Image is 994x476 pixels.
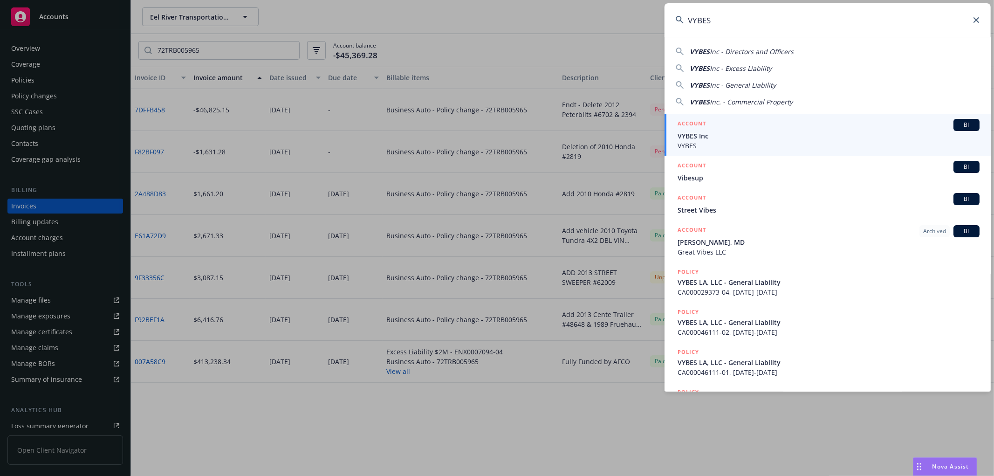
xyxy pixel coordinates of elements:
[957,163,976,171] span: BI
[913,458,925,476] div: Drag to move
[710,47,794,56] span: Inc - Directors and Officers
[678,267,699,276] h5: POLICY
[678,193,706,204] h5: ACCOUNT
[678,367,980,377] span: CA000046111-01, [DATE]-[DATE]
[678,237,980,247] span: [PERSON_NAME], MD
[690,47,710,56] span: VYBES
[678,327,980,337] span: CA000046111-02, [DATE]-[DATE]
[690,81,710,90] span: VYBES
[665,114,991,156] a: ACCOUNTBIVYBES IncVYBES
[957,121,976,129] span: BI
[678,141,980,151] span: VYBES
[678,173,980,183] span: Vibesup
[678,161,706,172] h5: ACCOUNT
[665,302,991,342] a: POLICYVYBES LA, LLC - General LiabilityCA000046111-02, [DATE]-[DATE]
[665,3,991,37] input: Search...
[690,97,710,106] span: VYBES
[678,205,980,215] span: Street Vibes
[957,195,976,203] span: BI
[913,457,977,476] button: Nova Assist
[665,262,991,302] a: POLICYVYBES LA, LLC - General LiabilityCA000029373-04, [DATE]-[DATE]
[665,382,991,422] a: POLICY
[678,225,706,236] h5: ACCOUNT
[678,277,980,287] span: VYBES LA, LLC - General Liability
[678,347,699,357] h5: POLICY
[678,387,699,397] h5: POLICY
[690,64,710,73] span: VYBES
[678,119,706,130] h5: ACCOUNT
[665,220,991,262] a: ACCOUNTArchivedBI[PERSON_NAME], MDGreat Vibes LLC
[932,462,969,470] span: Nova Assist
[710,97,793,106] span: Inc. - Commercial Property
[678,131,980,141] span: VYBES Inc
[710,81,776,90] span: Inc - General Liability
[710,64,772,73] span: Inc - Excess Liability
[678,307,699,317] h5: POLICY
[678,287,980,297] span: CA000029373-04, [DATE]-[DATE]
[665,342,991,382] a: POLICYVYBES LA, LLC - General LiabilityCA000046111-01, [DATE]-[DATE]
[678,247,980,257] span: Great Vibes LLC
[665,156,991,188] a: ACCOUNTBIVibesup
[678,358,980,367] span: VYBES LA, LLC - General Liability
[678,317,980,327] span: VYBES LA, LLC - General Liability
[923,227,946,235] span: Archived
[665,188,991,220] a: ACCOUNTBIStreet Vibes
[957,227,976,235] span: BI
